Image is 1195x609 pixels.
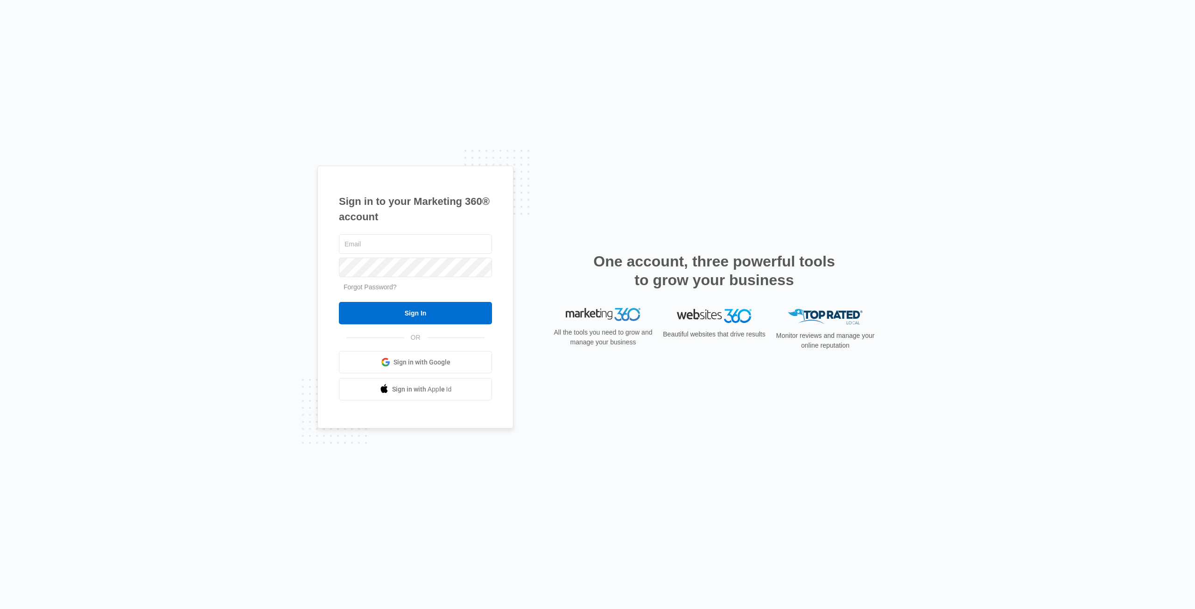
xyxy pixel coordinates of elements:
[677,309,752,322] img: Websites 360
[394,357,450,367] span: Sign in with Google
[344,283,397,291] a: Forgot Password?
[773,331,878,350] p: Monitor reviews and manage your online reputation
[339,194,492,224] h1: Sign in to your Marketing 360® account
[339,351,492,373] a: Sign in with Google
[662,329,766,339] p: Beautiful websites that drive results
[392,385,452,394] span: Sign in with Apple Id
[788,309,863,324] img: Top Rated Local
[551,329,655,348] p: All the tools you need to grow and manage your business
[339,234,492,254] input: Email
[566,309,640,322] img: Marketing 360
[404,333,427,343] span: OR
[590,252,838,289] h2: One account, three powerful tools to grow your business
[339,302,492,324] input: Sign In
[339,378,492,400] a: Sign in with Apple Id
